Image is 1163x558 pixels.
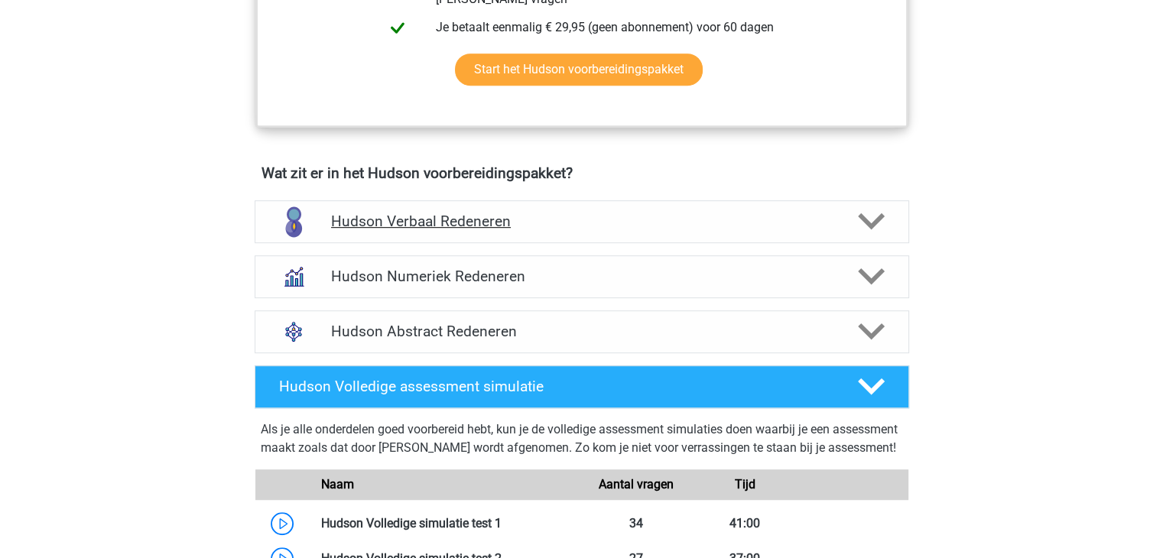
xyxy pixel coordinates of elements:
h4: Hudson Volledige assessment simulatie [279,378,833,395]
div: Als je alle onderdelen goed voorbereid hebt, kun je de volledige assessment simulaties doen waarb... [261,420,903,463]
a: numeriek redeneren Hudson Numeriek Redeneren [249,255,915,298]
h4: Hudson Verbaal Redeneren [331,212,832,230]
a: abstract redeneren Hudson Abstract Redeneren [249,310,915,353]
div: Aantal vragen [581,475,690,494]
h4: Hudson Abstract Redeneren [331,323,832,340]
h4: Hudson Numeriek Redeneren [331,268,832,285]
img: abstract redeneren [274,312,313,352]
h4: Wat zit er in het Hudson voorbereidingspakket? [262,164,902,182]
img: verbaal redeneren [274,202,313,242]
a: Hudson Volledige assessment simulatie [249,365,915,408]
div: Naam [310,475,582,494]
img: numeriek redeneren [274,257,313,297]
a: Start het Hudson voorbereidingspakket [455,54,703,86]
div: Hudson Volledige simulatie test 1 [310,514,582,533]
div: Tijd [690,475,799,494]
a: verbaal redeneren Hudson Verbaal Redeneren [249,200,915,243]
